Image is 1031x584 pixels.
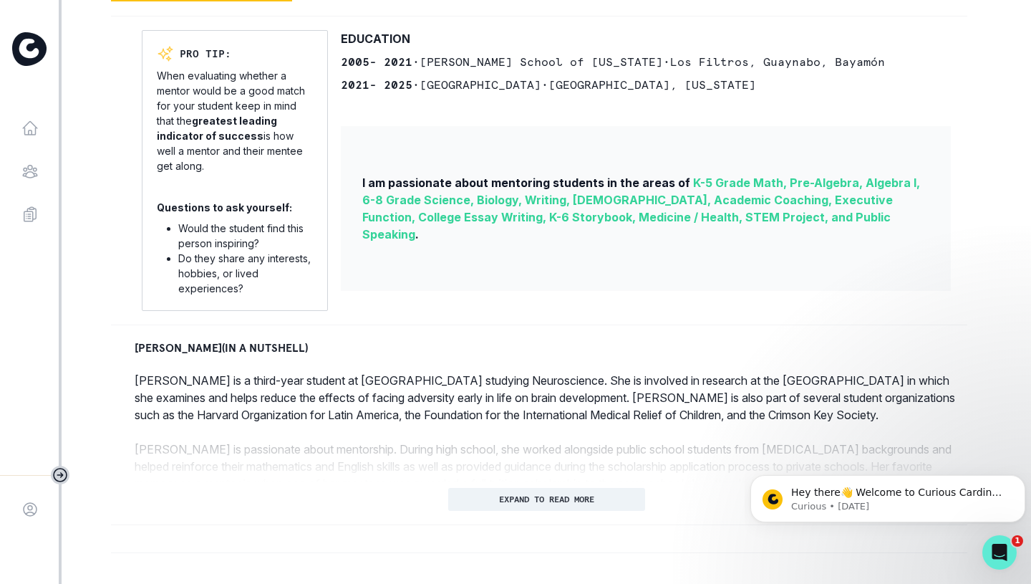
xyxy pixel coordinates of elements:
[341,77,412,92] b: 2021 - 2025
[412,77,756,92] span: • [GEOGRAPHIC_DATA] • [GEOGRAPHIC_DATA] , [US_STATE]
[12,32,47,66] img: Curious Cardinals Logo
[341,54,412,69] b: 2005 - 2021
[499,494,594,504] p: EXPAND TO READ MORE
[415,227,419,241] span: .
[412,54,885,69] span: • [PERSON_NAME] School of [US_STATE] • Los Filtros, Guaynabo , Bayamón
[135,339,308,356] p: [PERSON_NAME] (IN A NUTSHELL)
[157,68,313,173] p: When evaluating whether a mentor would be a good match for your student keep in mind that the is ...
[1012,535,1023,547] span: 1
[362,176,690,190] span: I am passionate about mentoring students in the areas of
[178,221,313,251] li: Would the student find this person inspiring?
[178,251,313,296] li: Do they share any interests, hobbies, or lived experiences?
[448,488,645,511] button: EXPAND TO READ MORE
[745,445,1031,545] iframe: Intercom notifications message
[341,30,410,47] p: EDUCATION
[157,115,277,142] b: greatest leading indicator of success
[135,372,958,544] p: [PERSON_NAME] is a third-year student at [GEOGRAPHIC_DATA] studying Neuroscience. She is involved...
[180,47,231,62] p: PRO TIP:
[157,200,292,215] p: Questions to ask yourself:
[51,466,69,484] button: Toggle sidebar
[982,535,1017,570] iframe: Intercom live chat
